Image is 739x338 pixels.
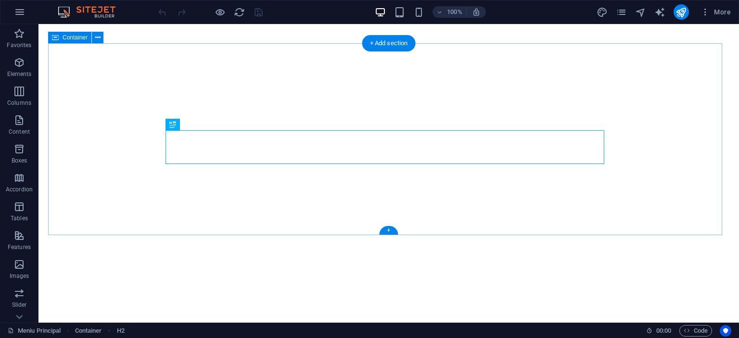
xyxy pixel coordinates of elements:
p: Favorites [7,41,31,49]
i: Design (Ctrl+Alt+Y) [597,7,608,18]
div: + Add section [362,35,416,51]
button: 100% [433,6,467,18]
span: 00 00 [656,325,671,337]
nav: breadcrumb [75,325,125,337]
i: On resize automatically adjust zoom level to fit chosen device. [472,8,481,16]
span: Container [63,35,88,40]
p: Images [10,272,29,280]
p: Content [9,128,30,136]
button: reload [233,6,245,18]
i: Reload page [234,7,245,18]
p: Slider [12,301,27,309]
button: More [697,4,735,20]
button: navigator [635,6,647,18]
button: pages [616,6,627,18]
button: design [597,6,608,18]
div: + [379,226,398,235]
span: More [701,7,731,17]
button: text_generator [654,6,666,18]
i: AI Writer [654,7,665,18]
p: Tables [11,214,28,222]
a: Click to cancel selection. Double-click to open Pages [8,325,61,337]
button: Code [679,325,712,337]
span: Click to select. Double-click to edit [117,325,125,337]
i: Publish [675,7,687,18]
button: Click here to leave preview mode and continue editing [214,6,226,18]
span: : [663,327,664,334]
i: Navigator [635,7,646,18]
h6: Session time [646,325,672,337]
img: Editor Logo [55,6,127,18]
p: Columns [7,99,31,107]
button: Usercentrics [720,325,731,337]
i: Pages (Ctrl+Alt+S) [616,7,627,18]
p: Accordion [6,186,33,193]
button: publish [674,4,689,20]
p: Features [8,243,31,251]
h6: 100% [447,6,462,18]
p: Boxes [12,157,27,164]
p: Elements [7,70,32,78]
span: Code [684,325,708,337]
span: Click to select. Double-click to edit [75,325,102,337]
